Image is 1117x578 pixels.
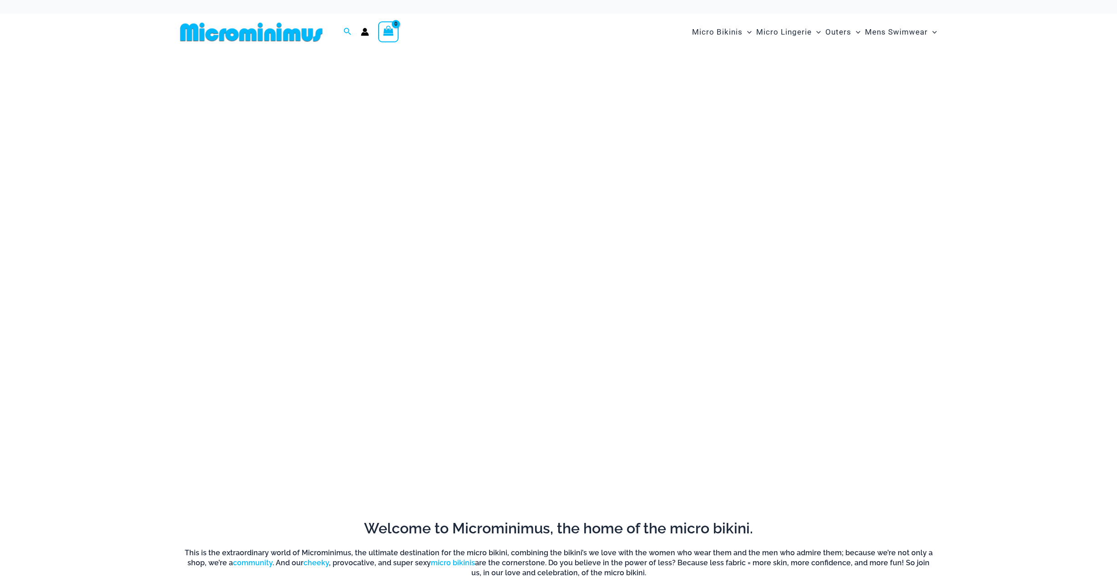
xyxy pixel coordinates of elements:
span: Menu Toggle [928,20,937,44]
a: cheeky [303,558,329,567]
span: Micro Bikinis [692,20,743,44]
span: Outers [825,20,851,44]
a: Mens SwimwearMenu ToggleMenu Toggle [863,18,939,46]
nav: Site Navigation [688,17,941,47]
a: Micro BikinisMenu ToggleMenu Toggle [690,18,754,46]
span: Mens Swimwear [865,20,928,44]
a: Micro LingerieMenu ToggleMenu Toggle [754,18,823,46]
a: Account icon link [361,28,369,36]
span: Micro Lingerie [756,20,812,44]
span: Menu Toggle [851,20,860,44]
span: Menu Toggle [812,20,821,44]
span: Menu Toggle [743,20,752,44]
a: OutersMenu ToggleMenu Toggle [823,18,863,46]
h2: Welcome to Microminimus, the home of the micro bikini. [183,519,934,538]
a: micro bikinis [431,558,475,567]
a: View Shopping Cart, empty [378,21,399,42]
img: MM SHOP LOGO FLAT [177,22,326,42]
a: community [233,558,273,567]
a: Search icon link [344,26,352,38]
